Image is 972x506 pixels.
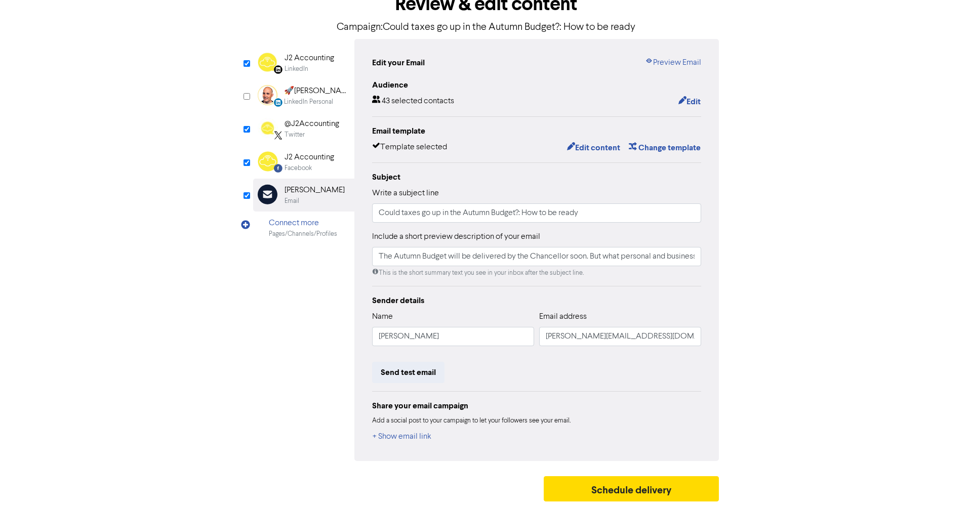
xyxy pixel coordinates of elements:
[566,141,621,154] button: Edit content
[372,141,447,154] div: Template selected
[678,95,701,108] button: Edit
[372,416,701,426] div: Add a social post to your campaign to let your followers see your email.
[285,163,312,173] div: Facebook
[285,52,334,64] div: J2 Accounting
[253,79,354,112] div: LinkedinPersonal 🚀[PERSON_NAME]LinkedIn Personal
[372,187,439,199] label: Write a subject line
[285,184,345,196] div: [PERSON_NAME]
[253,112,354,145] div: Twitter@J2AccountingTwitter
[285,196,299,206] div: Email
[372,95,454,108] div: 43 selected contacts
[372,57,425,69] div: Edit your Email
[284,85,349,97] div: 🚀[PERSON_NAME]
[285,118,339,130] div: @J2Accounting
[253,179,354,212] div: [PERSON_NAME]Email
[372,268,701,278] div: This is the short summary text you see in your inbox after the subject line.
[539,311,587,323] label: Email address
[269,229,337,239] div: Pages/Channels/Profiles
[372,311,393,323] label: Name
[253,47,354,79] div: Linkedin J2 AccountingLinkedIn
[372,79,701,91] div: Audience
[253,212,354,244] div: Connect morePages/Channels/Profiles
[372,400,701,412] div: Share your email campaign
[269,217,337,229] div: Connect more
[284,97,333,107] div: LinkedIn Personal
[372,171,701,183] div: Subject
[372,231,540,243] label: Include a short preview description of your email
[285,130,305,140] div: Twitter
[258,52,278,72] img: Linkedin
[258,118,278,138] img: Twitter
[253,20,719,35] p: Campaign: Could taxes go up in the Autumn Budget?: How to be ready
[628,141,701,154] button: Change template
[544,476,719,501] button: Schedule delivery
[372,294,701,307] div: Sender details
[285,151,334,163] div: J2 Accounting
[372,125,701,137] div: Email template
[372,362,444,383] button: Send test email
[258,151,278,172] img: Facebook
[253,146,354,179] div: Facebook J2 AccountingFacebook
[645,57,701,69] a: Preview Email
[372,430,432,443] button: + Show email link
[921,457,972,506] iframe: Chat Widget
[285,64,308,74] div: LinkedIn
[258,85,277,105] img: LinkedinPersonal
